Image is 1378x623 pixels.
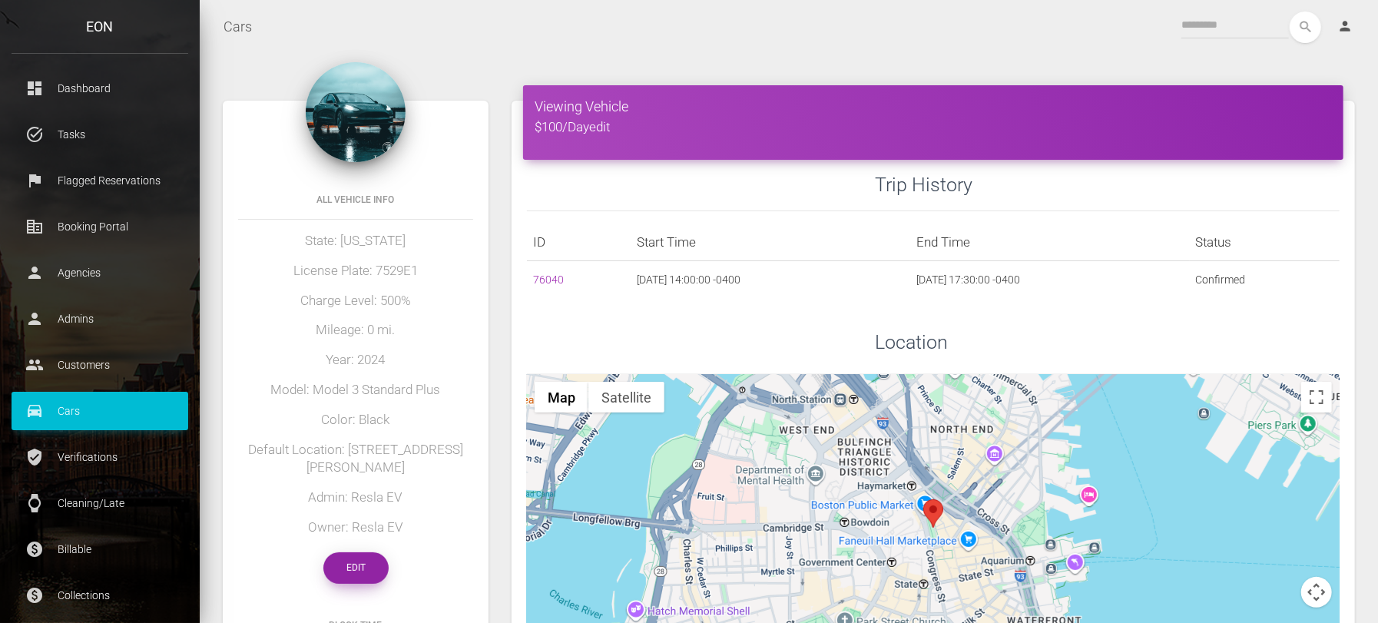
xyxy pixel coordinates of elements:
a: dashboard Dashboard [12,69,188,108]
th: Status [1190,224,1340,261]
a: person [1326,12,1366,42]
th: Start Time [631,224,910,261]
h5: Mileage: 0 mi. [238,321,473,340]
button: Show street map [535,382,588,413]
a: watch Cleaning/Late [12,484,188,522]
h5: State: [US_STATE] [238,232,473,250]
button: search [1290,12,1321,43]
td: [DATE] 14:00:00 -0400 [631,261,910,299]
a: person Agencies [12,254,188,292]
button: Show satellite imagery [588,382,664,413]
a: corporate_fare Booking Portal [12,207,188,246]
a: paid Billable [12,530,188,568]
a: Cars [224,8,252,46]
a: person Admins [12,300,188,338]
h5: License Plate: 7529E1 [238,262,473,280]
a: task_alt Tasks [12,115,188,154]
h5: Model: Model 3 Standard Plus [238,381,473,399]
th: End Time [910,224,1190,261]
a: drive_eta Cars [12,392,188,430]
th: ID [527,224,631,261]
p: Dashboard [23,77,177,100]
p: Agencies [23,261,177,284]
h5: Owner: Resla EV [238,519,473,537]
h5: Charge Level: 500% [238,292,473,310]
h4: Viewing Vehicle [535,97,1332,116]
a: paid Collections [12,576,188,615]
p: Tasks [23,123,177,146]
p: Customers [23,353,177,376]
p: Billable [23,538,177,561]
a: 76040 [533,273,564,286]
p: Collections [23,584,177,607]
p: Verifications [23,446,177,469]
h5: Admin: Resla EV [238,489,473,507]
p: Cleaning/Late [23,492,177,515]
p: Booking Portal [23,215,177,238]
p: Cars [23,399,177,423]
h5: Color: Black [238,411,473,429]
a: people Customers [12,346,188,384]
a: verified_user Verifications [12,438,188,476]
p: Flagged Reservations [23,169,177,192]
h3: Trip History [875,171,1340,198]
h5: $100/Day [535,118,1332,137]
td: Confirmed [1190,261,1340,299]
button: Map camera controls [1301,577,1332,608]
h5: Default Location: [STREET_ADDRESS][PERSON_NAME] [238,441,473,478]
a: flag Flagged Reservations [12,161,188,200]
img: 13.jpg [306,62,406,162]
a: edit [589,119,610,134]
td: [DATE] 17:30:00 -0400 [910,261,1190,299]
i: person [1337,18,1353,34]
h5: Year: 2024 [238,351,473,369]
p: Admins [23,307,177,330]
h3: Location [875,329,1340,356]
a: Edit [323,552,389,584]
h6: All Vehicle Info [238,193,473,207]
button: Toggle fullscreen view [1301,382,1332,413]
